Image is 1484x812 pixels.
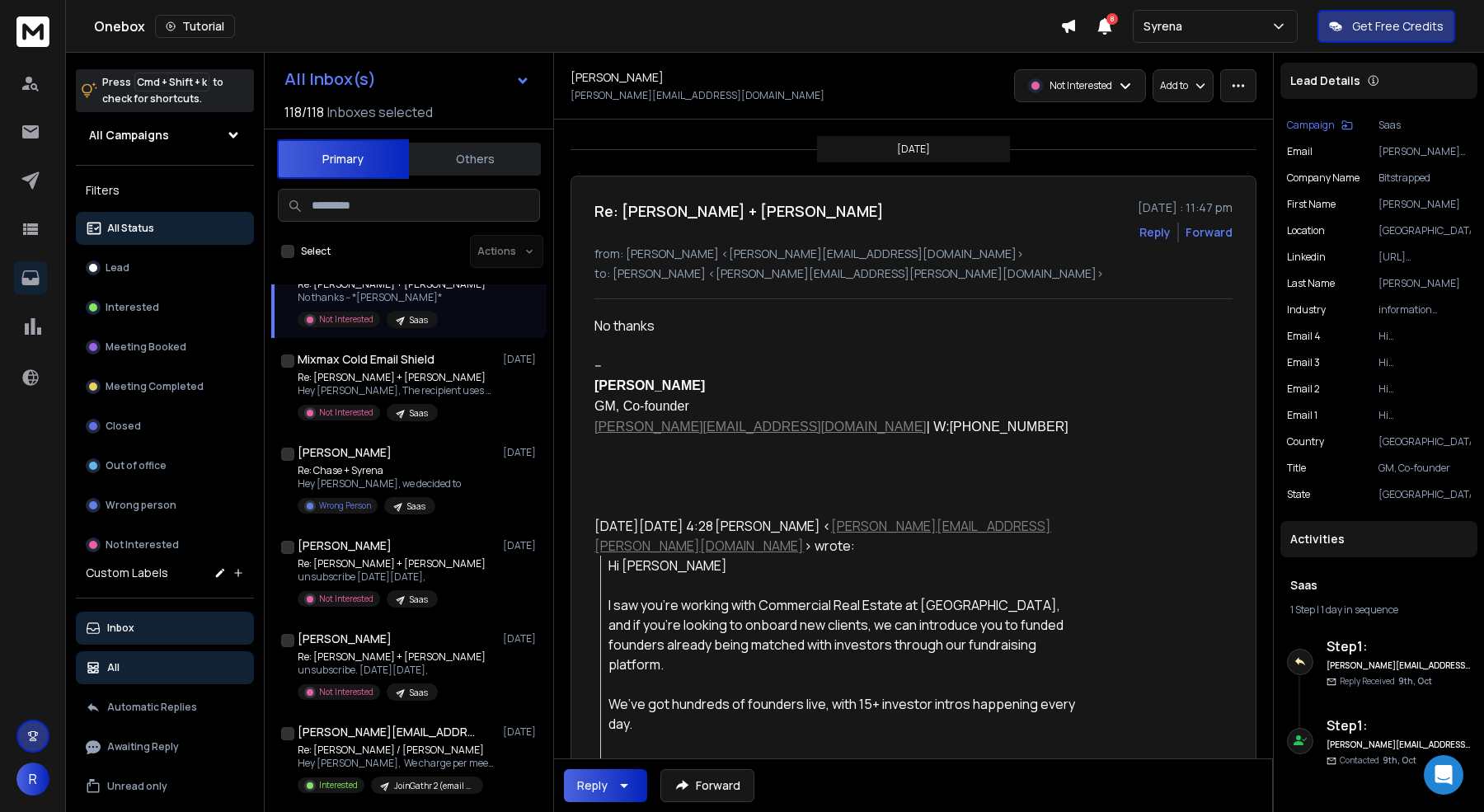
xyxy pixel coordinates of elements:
p: Company Name [1287,171,1360,185]
span: 8 [1106,13,1118,25]
p: [DATE] [503,725,540,739]
p: Press to check for shortcuts. [102,74,223,107]
p: Wrong Person [319,500,371,512]
p: All [107,661,120,674]
p: Get Free Credits [1352,18,1444,35]
p: Email 4 [1287,330,1321,343]
p: Meeting Booked [106,340,186,354]
p: Hey [PERSON_NAME], we decided to [298,477,461,490]
h6: [PERSON_NAME][EMAIL_ADDRESS][PERSON_NAME][DOMAIN_NAME] [1327,659,1471,672]
p: Re: [PERSON_NAME] + [PERSON_NAME] [298,371,495,384]
p: [GEOGRAPHIC_DATA] [1378,224,1471,237]
p: No thanks -- *[PERSON_NAME]* [298,291,486,304]
p: JoinGathr 2 (email 3/4) [394,780,473,792]
p: Hi [PERSON_NAME] Thought you'd find this useful, Syrena's platform has funded companies across va... [1378,356,1471,369]
button: Reply [564,769,647,802]
span: 118 / 118 [284,102,324,122]
div: Activities [1280,521,1477,557]
button: Campaign [1287,119,1353,132]
button: Closed [76,410,254,443]
button: Primary [277,139,409,179]
button: Reply [1139,224,1171,241]
p: [DATE] [503,353,540,366]
h1: [PERSON_NAME][EMAIL_ADDRESS][DOMAIN_NAME] [298,724,479,740]
p: Re: Chase + Syrena [298,464,461,477]
p: Inbox [107,622,134,635]
p: Re: [PERSON_NAME] + [PERSON_NAME] [298,278,486,291]
div: [DATE][DATE] 4:28 [PERSON_NAME] < > wrote: [594,516,1076,556]
div: No thanks [594,316,1076,336]
button: Others [409,141,541,177]
p: Saas [1378,119,1471,132]
p: Not Interested [1050,79,1112,92]
p: Lead Details [1290,73,1360,89]
p: Hi [PERSON_NAME] Syrena's platform users include funded companies across various industries that ... [1378,330,1471,343]
div: Forward [1186,224,1233,241]
p: Saas [410,594,428,606]
p: to: [PERSON_NAME] <[PERSON_NAME][EMAIL_ADDRESS][PERSON_NAME][DOMAIN_NAME]> [594,265,1233,282]
h6: Step 1 : [1327,636,1471,656]
p: [PERSON_NAME] [1378,277,1471,290]
button: Wrong person [76,489,254,522]
h1: All Campaigns [89,127,169,143]
p: Hey [PERSON_NAME], We charge per meeting [298,757,495,770]
p: [URL][DOMAIN_NAME] [1378,251,1471,264]
button: R [16,763,49,796]
button: Meeting Completed [76,370,254,403]
div: Open Intercom Messenger [1424,755,1463,795]
button: Meeting Booked [76,331,254,364]
p: Not Interested [106,538,179,552]
button: Tutorial [155,15,235,38]
span: [PHONE_NUMBER] [950,420,1068,434]
span: 1 Step [1290,603,1315,617]
p: Re: [PERSON_NAME] / [PERSON_NAME] [298,744,495,757]
h1: Mixmax Cold Email Shield [298,351,434,368]
p: Not Interested [319,313,373,326]
span: Cmd + Shift + k [134,73,209,92]
p: [GEOGRAPHIC_DATA] [1378,488,1471,501]
p: [PERSON_NAME] [1378,198,1471,211]
p: Hey [PERSON_NAME], The recipient uses Mixmax [298,384,495,397]
p: Wrong person [106,499,176,512]
button: Unread only [76,770,254,803]
h1: [PERSON_NAME] [298,631,392,647]
p: Saas [407,500,425,513]
p: Not Interested [319,686,373,698]
p: Closed [106,420,141,433]
a: [PERSON_NAME][EMAIL_ADDRESS][DOMAIN_NAME] [594,420,927,434]
span: 9th, Oct [1398,675,1432,687]
p: [DATE] [503,446,540,459]
p: Meeting Completed [106,380,204,393]
p: linkedin [1287,251,1326,264]
p: Country [1287,435,1324,448]
button: Get Free Credits [1317,10,1455,43]
b: [PERSON_NAME] [594,378,705,392]
p: Not Interested [319,593,373,605]
label: Select [301,245,331,258]
button: Out of office [76,449,254,482]
p: information technology & services [1378,303,1471,317]
button: All [76,651,254,684]
p: title [1287,462,1306,475]
button: Automatic Replies [76,691,254,724]
div: -- [594,355,1076,496]
p: unsubscribe [DATE][DATE], [298,570,486,584]
h1: [PERSON_NAME] [571,69,664,86]
p: State [1287,488,1310,501]
p: Re: [PERSON_NAME] + [PERSON_NAME] [298,557,486,570]
p: Interested [319,779,358,791]
div: Onebox [94,15,1060,38]
h1: All Inbox(s) [284,71,376,87]
p: Email 2 [1287,383,1320,396]
div: | [1290,603,1468,617]
p: Interested [106,301,159,314]
p: unsubscribe. [DATE][DATE], [298,664,486,677]
button: All Campaigns [76,119,254,152]
p: All Status [107,222,154,235]
p: Awaiting Reply [107,740,179,753]
h1: [PERSON_NAME] [298,537,392,554]
p: location [1287,224,1325,237]
button: Inbox [76,612,254,645]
